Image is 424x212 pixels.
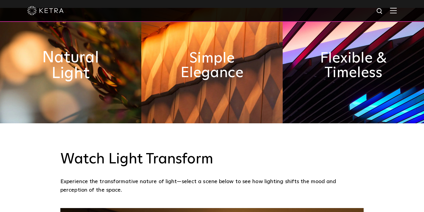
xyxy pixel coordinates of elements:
p: Experience the transformative nature of light—select a scene below to see how lighting shifts the... [60,177,361,195]
h3: Watch Light Transform [60,151,364,168]
img: flexible_timeless_ketra [283,8,424,123]
img: simple_elegance [141,8,283,123]
img: Hamburger%20Nav.svg [390,8,397,13]
img: ketra-logo-2019-white [27,6,64,15]
img: search icon [376,8,384,15]
h2: Flexible & Timeless [318,51,389,80]
h2: Simple Elegance [177,51,247,80]
h2: Natural Light [32,50,109,82]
